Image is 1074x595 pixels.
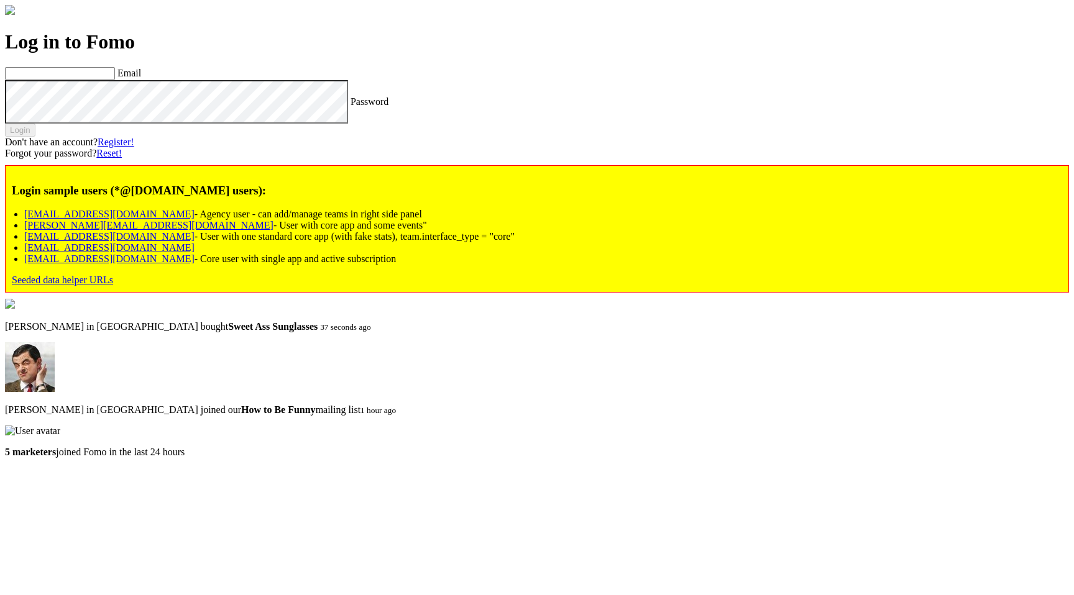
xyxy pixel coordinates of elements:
[351,96,388,106] label: Password
[12,184,1062,198] h3: Login sample users (*@[DOMAIN_NAME] users):
[24,253,1062,265] li: - Core user with single app and active subscription
[320,322,370,332] small: 37 seconds ago
[360,406,396,415] small: 1 hour ago
[98,137,134,147] a: Register!
[24,209,195,219] a: [EMAIL_ADDRESS][DOMAIN_NAME]
[5,447,1069,458] p: joined Fomo in the last 24 hours
[12,275,113,285] a: Seeded data helper URLs
[24,253,195,264] a: [EMAIL_ADDRESS][DOMAIN_NAME]
[5,404,1069,416] p: [PERSON_NAME] in [GEOGRAPHIC_DATA] joined our mailing list
[5,148,1069,159] div: Forgot your password?
[24,231,195,242] a: [EMAIL_ADDRESS][DOMAIN_NAME]
[24,220,273,230] a: [PERSON_NAME][EMAIL_ADDRESS][DOMAIN_NAME]
[5,124,35,137] button: Login
[24,220,1062,231] li: - User with core app and some events"
[228,321,318,332] b: Sweet Ass Sunglasses
[5,321,1069,332] p: [PERSON_NAME] in [GEOGRAPHIC_DATA] bought
[24,209,1062,220] li: - Agency user - can add/manage teams in right side panel
[5,137,1069,148] div: Don't have an account?
[5,342,55,392] img: Fomo avatar
[5,30,1069,53] h1: Log in to Fomo
[5,447,56,457] b: 5 marketers
[5,425,60,437] img: User avatar
[24,242,195,253] a: [EMAIL_ADDRESS][DOMAIN_NAME]
[96,148,122,158] a: Reset!
[5,299,15,309] img: sunglasses.png
[241,404,316,415] b: How to Be Funny
[24,231,1062,242] li: - User with one standard core app (with fake stats), team.interface_type = "core"
[5,5,15,15] img: fomo-logo-gray.svg
[117,68,141,78] label: Email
